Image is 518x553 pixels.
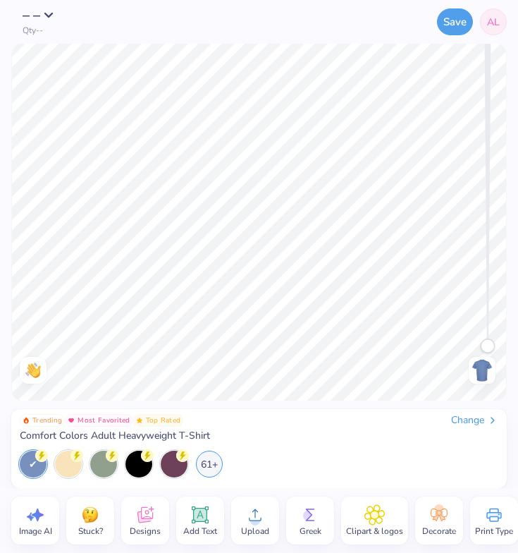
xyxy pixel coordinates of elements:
[78,417,130,424] span: Most Favorited
[23,25,43,35] span: Qty --
[437,8,473,35] button: Save
[451,414,498,427] div: Change
[346,525,403,537] span: Clipart & logos
[23,8,62,23] button: – –
[480,8,507,35] a: AL
[80,504,101,525] img: Stuck?
[23,6,41,25] span: – –
[487,15,500,30] span: AL
[146,417,181,424] span: Top Rated
[20,430,210,442] span: Comfort Colors Adult Heavyweight T-Shirt
[32,417,62,424] span: Trending
[475,525,513,537] span: Print Type
[481,339,495,353] div: Accessibility label
[422,525,456,537] span: Decorate
[196,451,223,478] div: 61+
[68,417,75,424] img: Most Favorited sort
[19,525,52,537] span: Image AI
[136,417,143,424] img: Top Rated sort
[65,414,132,427] button: Badge Button
[78,525,103,537] span: Stuck?
[241,525,269,537] span: Upload
[300,525,321,537] span: Greek
[133,414,184,427] button: Badge Button
[20,414,65,427] button: Badge Button
[130,525,161,537] span: Designs
[23,417,30,424] img: Trending sort
[471,359,493,382] img: Back
[183,525,217,537] span: Add Text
